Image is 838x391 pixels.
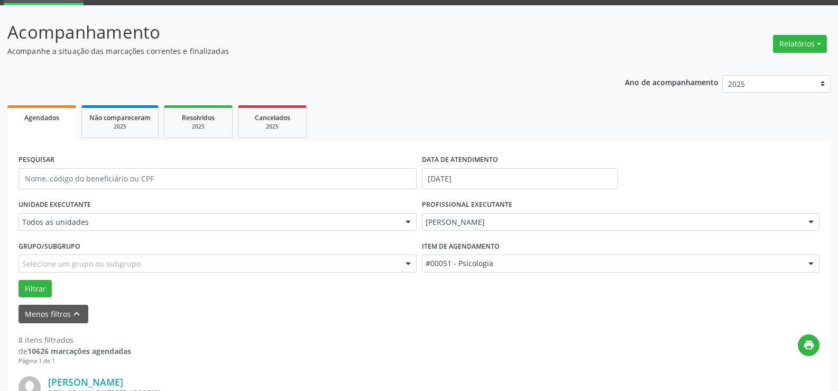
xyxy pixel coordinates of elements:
label: DATA DE ATENDIMENTO [422,152,498,168]
label: PROFISSIONAL EXECUTANTE [422,197,512,213]
span: #00051 - Psicologia [426,258,798,269]
strong: 10626 marcações agendadas [27,346,131,356]
button: print [798,334,819,356]
div: 2025 [246,123,299,131]
input: Selecione um intervalo [422,168,618,189]
div: 8 itens filtrados [19,334,131,345]
span: Resolvidos [182,113,215,122]
a: [PERSON_NAME] [48,376,123,388]
i: print [803,339,815,351]
span: Todos as unidades [22,217,395,228]
span: Não compareceram [89,113,151,122]
span: [PERSON_NAME] [426,217,798,228]
button: Relatórios [773,35,827,53]
label: Grupo/Subgrupo [19,238,80,254]
input: Nome, código do beneficiário ou CPF [19,168,417,189]
label: PESQUISAR [19,152,54,168]
div: de [19,345,131,357]
div: 2025 [89,123,151,131]
label: UNIDADE EXECUTANTE [19,197,91,213]
span: Cancelados [255,113,290,122]
span: Selecione um grupo ou subgrupo [22,258,141,269]
p: Acompanhamento [7,19,584,46]
label: Item de agendamento [422,238,500,254]
button: Filtrar [19,280,52,298]
div: Página 1 de 1 [19,357,131,366]
p: Acompanhe a situação das marcações correntes e finalizadas [7,46,584,57]
div: 2025 [172,123,225,131]
span: Agendados [24,113,59,122]
i: keyboard_arrow_up [71,308,82,320]
button: Menos filtroskeyboard_arrow_up [19,305,88,323]
p: Ano de acompanhamento [625,75,719,88]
